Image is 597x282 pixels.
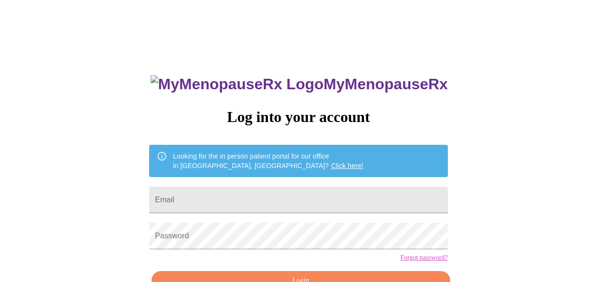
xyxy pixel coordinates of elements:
img: MyMenopauseRx Logo [151,75,323,93]
a: Click here! [331,162,363,169]
div: Looking for the in person patient portal for our office in [GEOGRAPHIC_DATA], [GEOGRAPHIC_DATA]? [173,148,363,174]
a: Forgot password? [400,254,448,262]
h3: Log into your account [149,108,447,126]
h3: MyMenopauseRx [151,75,448,93]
